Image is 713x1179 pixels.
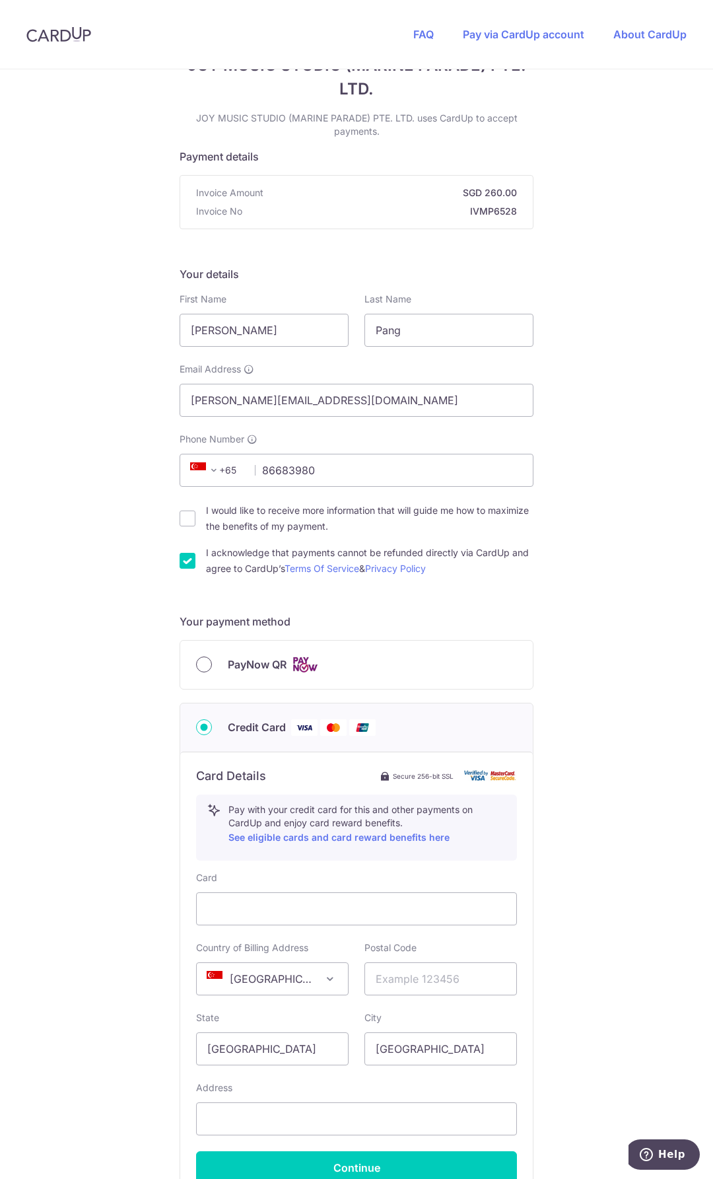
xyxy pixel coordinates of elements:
[196,719,517,736] div: Credit Card Visa Mastercard Union Pay
[180,54,533,101] span: JOY MUSIC STUDIO (MARINE PARADE) PTE. LTD.
[464,770,517,781] img: card secure
[463,28,584,41] a: Pay via CardUp account
[186,462,246,478] span: +65
[180,266,533,282] h5: Your details
[269,186,517,199] strong: SGD 260.00
[364,1011,382,1024] label: City
[180,384,533,417] input: Email address
[196,941,308,954] label: Country of Billing Address
[320,719,347,736] img: Mastercard
[349,719,376,736] img: Union Pay
[228,803,506,845] p: Pay with your credit card for this and other payments on CardUp and enjoy card reward benefits.
[197,963,348,995] span: Singapore
[26,26,91,42] img: CardUp
[180,314,349,347] input: First name
[180,363,241,376] span: Email Address
[292,657,318,673] img: Cards logo
[206,545,533,577] label: I acknowledge that payments cannot be refunded directly via CardUp and agree to CardUp’s &
[364,962,517,995] input: Example 123456
[196,871,217,884] label: Card
[291,719,318,736] img: Visa
[180,112,533,138] p: JOY MUSIC STUDIO (MARINE PARADE) PTE. LTD. uses CardUp to accept payments.
[180,149,533,164] h5: Payment details
[364,293,411,306] label: Last Name
[248,205,517,218] strong: IVMP6528
[180,293,226,306] label: First Name
[190,462,222,478] span: +65
[196,1081,232,1094] label: Address
[364,314,533,347] input: Last name
[196,205,242,218] span: Invoice No
[196,1011,219,1024] label: State
[365,563,426,574] a: Privacy Policy
[228,657,287,672] span: PayNow QR
[196,768,266,784] h6: Card Details
[196,186,263,199] span: Invoice Amount
[228,719,286,735] span: Credit Card
[196,962,349,995] span: Singapore
[228,832,450,843] a: See eligible cards and card reward benefits here
[180,614,533,629] h5: Your payment method
[364,941,417,954] label: Postal Code
[196,657,517,673] div: PayNow QR Cards logo
[413,28,434,41] a: FAQ
[393,771,454,781] span: Secure 256-bit SSL
[180,433,244,446] span: Phone Number
[628,1139,700,1172] iframe: Opens a widget where you can find more information
[613,28,687,41] a: About CardUp
[285,563,359,574] a: Terms Of Service
[207,901,506,917] iframe: Secure card payment input frame
[206,503,533,534] label: I would like to receive more information that will guide me how to maximize the benefits of my pa...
